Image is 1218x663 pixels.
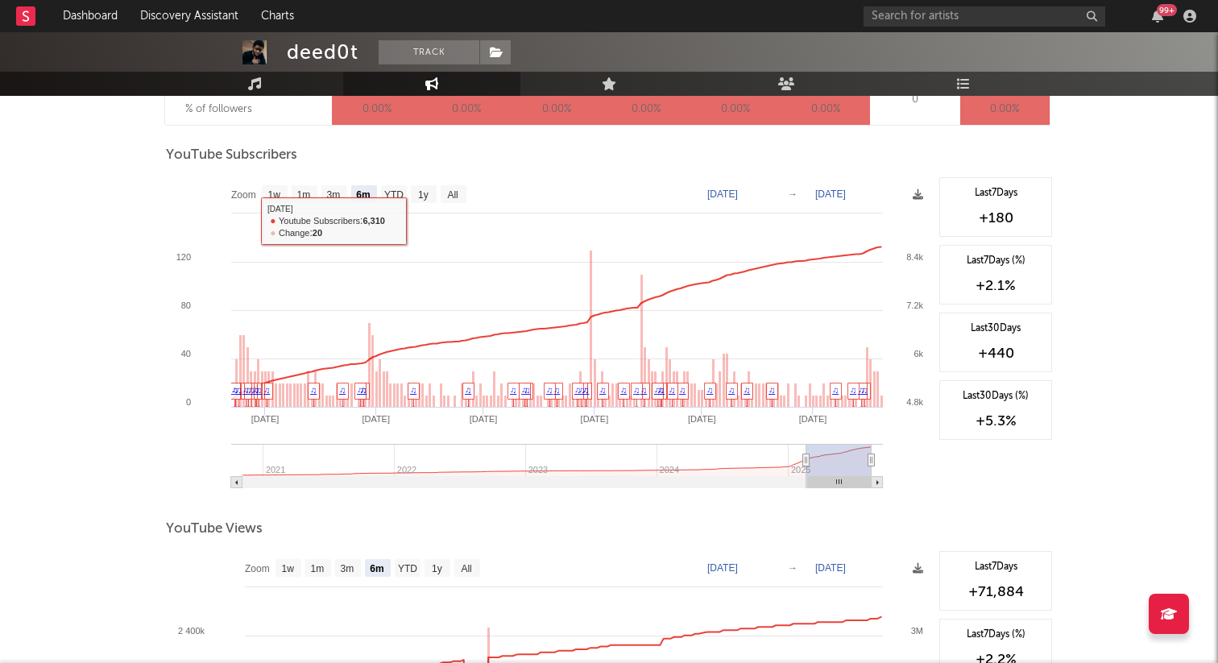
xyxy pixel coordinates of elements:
[679,385,686,395] a: ♫
[654,385,661,395] a: ♫
[832,385,839,395] a: ♫
[282,563,295,574] text: 1w
[542,100,571,119] span: 0.00 %
[799,414,827,424] text: [DATE]
[948,209,1043,228] div: +180
[864,6,1105,27] input: Search for artists
[788,562,797,574] text: →
[744,385,750,395] a: ♫
[906,300,923,310] text: 7.2k
[640,385,647,395] a: ♫
[948,254,1043,268] div: Last 7 Days (%)
[990,100,1019,119] span: 0.00 %
[688,414,716,424] text: [DATE]
[546,385,553,395] a: ♫
[906,252,923,262] text: 8.4k
[521,385,528,395] a: ♫
[948,321,1043,336] div: Last 30 Days
[632,100,661,119] span: 0.00 %
[948,389,1043,404] div: Last 30 Days (%)
[370,563,383,574] text: 6m
[1152,10,1163,23] button: 99+
[870,75,959,125] div: 0
[356,189,370,201] text: 6m
[410,385,416,395] a: ♫
[582,385,589,395] a: ♫
[948,628,1043,642] div: Last 7 Days (%)
[858,385,864,395] a: ♫
[432,563,442,574] text: 1y
[948,344,1043,363] div: +440
[581,414,609,424] text: [DATE]
[297,189,311,201] text: 1m
[815,562,846,574] text: [DATE]
[231,189,256,201] text: Zoom
[1157,4,1177,16] div: 99 +
[186,397,191,407] text: 0
[728,385,735,395] a: ♫
[362,414,390,424] text: [DATE]
[811,100,840,119] span: 0.00 %
[788,189,797,200] text: →
[620,385,627,395] a: ♫
[245,563,270,574] text: Zoom
[461,563,471,574] text: All
[707,562,738,574] text: [DATE]
[706,385,713,395] a: ♫
[311,563,325,574] text: 1m
[341,563,354,574] text: 3m
[578,385,585,395] a: ♫
[242,385,249,395] a: ♫
[339,385,346,395] a: ♫
[384,189,404,201] text: YTD
[599,385,606,395] a: ♫
[166,520,263,539] span: YouTube Views
[398,563,417,574] text: YTD
[251,414,280,424] text: [DATE]
[263,385,270,395] a: ♫
[913,349,923,358] text: 6k
[310,385,317,395] a: ♫
[178,626,205,636] text: 2 400k
[948,582,1043,602] div: +71,884
[176,252,191,262] text: 120
[707,189,738,200] text: [DATE]
[327,189,341,201] text: 3m
[906,397,923,407] text: 4.8k
[815,189,846,200] text: [DATE]
[948,276,1043,296] div: +2.1 %
[181,349,191,358] text: 40
[252,385,259,395] a: ♫
[470,414,498,424] text: [DATE]
[452,100,481,119] span: 0.00 %
[768,385,775,395] a: ♫
[574,385,581,395] a: ♫
[447,189,458,201] text: All
[911,626,923,636] text: 3M
[633,385,640,395] a: ♫
[357,385,363,395] a: ♫
[231,385,238,395] a: ♫
[185,104,252,114] span: % of followers
[948,412,1043,431] div: +5.3 %
[669,385,675,395] a: ♫
[418,189,429,201] text: 1y
[465,385,471,395] a: ♫
[181,300,191,310] text: 80
[268,189,281,201] text: 1w
[948,186,1043,201] div: Last 7 Days
[948,560,1043,574] div: Last 7 Days
[362,100,391,119] span: 0.00 %
[553,385,560,395] a: ♫
[850,385,856,395] a: ♫
[510,385,516,395] a: ♫
[721,100,750,119] span: 0.00 %
[379,40,479,64] button: Track
[166,146,297,165] span: YouTube Subscribers
[287,40,358,64] div: deed0t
